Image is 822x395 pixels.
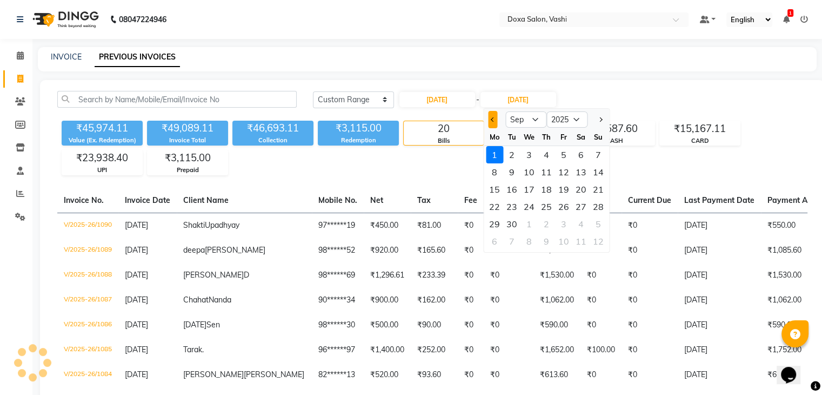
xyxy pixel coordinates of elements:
div: 8 [486,163,503,181]
div: Sunday, September 14, 2025 [590,163,607,181]
span: [DATE] [125,320,148,330]
div: Tu [503,128,520,146]
input: Search by Name/Mobile/Email/Invoice No [57,91,297,108]
div: 4 [572,215,590,233]
td: V/2025-26/1086 [57,313,118,338]
td: ₹590.00 [533,313,580,338]
div: Wednesday, September 24, 2025 [520,198,538,215]
a: PREVIOUS INVOICES [95,48,180,67]
div: Sunday, September 7, 2025 [590,146,607,163]
td: [DATE] [678,238,761,263]
td: ₹1,530.00 [533,263,580,288]
a: 1 [783,15,790,24]
td: ₹252.00 [411,338,458,363]
div: 9 [538,233,555,250]
div: ₹3,115.00 [318,121,399,136]
td: V/2025-26/1084 [57,363,118,387]
div: ₹15,167.11 [660,121,740,136]
div: 29 [486,215,503,233]
td: ₹613.60 [533,363,580,387]
div: Thursday, September 11, 2025 [538,163,555,181]
div: 16 [503,181,520,198]
div: 4 [538,146,555,163]
div: Sunday, October 5, 2025 [590,215,607,233]
td: ₹0 [621,363,678,387]
td: ₹0 [458,263,484,288]
div: 28 [590,198,607,215]
span: [PERSON_NAME] [244,370,304,379]
div: 9 [503,163,520,181]
div: Thursday, September 18, 2025 [538,181,555,198]
div: 5 [590,215,607,233]
div: Bills [404,136,484,146]
td: ₹500.00 [364,313,411,338]
div: ₹45,974.11 [62,121,143,136]
td: ₹0 [484,313,533,338]
div: Saturday, September 27, 2025 [572,198,590,215]
div: ₹7,587.60 [574,121,654,136]
div: 19 [555,181,572,198]
button: Previous month [488,111,497,128]
div: 26 [555,198,572,215]
div: Thursday, October 9, 2025 [538,233,555,250]
div: 6 [572,146,590,163]
td: ₹0 [458,313,484,338]
td: [DATE] [678,363,761,387]
span: Chahat [183,295,209,305]
span: Mobile No. [318,195,357,205]
div: Sa [572,128,590,146]
div: 11 [572,233,590,250]
div: 20 [404,121,484,136]
div: Tuesday, September 23, 2025 [503,198,520,215]
span: Upadhyay [205,220,239,230]
div: Sunday, September 21, 2025 [590,181,607,198]
td: ₹165.60 [411,238,458,263]
td: ₹1,296.61 [364,263,411,288]
div: 1 [486,146,503,163]
div: We [520,128,538,146]
div: Wednesday, September 17, 2025 [520,181,538,198]
td: ₹0 [580,313,621,338]
td: ₹520.00 [364,363,411,387]
div: 13 [572,163,590,181]
select: Select year [546,111,587,128]
div: Tuesday, September 9, 2025 [503,163,520,181]
div: CARD [660,136,740,146]
div: Monday, September 15, 2025 [486,181,503,198]
td: ₹1,652.00 [533,338,580,363]
div: 12 [555,163,572,181]
div: Friday, September 5, 2025 [555,146,572,163]
td: [DATE] [678,288,761,313]
div: Tuesday, October 7, 2025 [503,233,520,250]
div: 21 [590,181,607,198]
div: 11 [538,163,555,181]
span: . [202,345,204,354]
select: Select month [505,111,546,128]
span: [PERSON_NAME] [183,370,244,379]
td: ₹0 [458,338,484,363]
div: UPI [62,166,142,175]
span: Tarak [183,345,202,354]
td: ₹0 [458,363,484,387]
div: 10 [555,233,572,250]
div: Saturday, September 6, 2025 [572,146,590,163]
div: Sunday, October 12, 2025 [590,233,607,250]
a: INVOICE [51,52,82,62]
div: 10 [520,163,538,181]
td: ₹920.00 [364,238,411,263]
td: ₹0 [580,288,621,313]
div: 7 [590,146,607,163]
td: ₹0 [621,338,678,363]
div: Redemption [318,136,399,145]
td: ₹81.00 [411,213,458,238]
div: 25 [538,198,555,215]
div: CASH [574,136,654,146]
div: Wednesday, October 1, 2025 [520,215,538,233]
td: ₹0 [484,263,533,288]
input: Start Date [399,92,475,107]
b: 08047224946 [119,4,166,35]
span: [DATE] [125,370,148,379]
span: 1 [787,9,793,17]
td: ₹0 [484,288,533,313]
td: ₹900.00 [364,288,411,313]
